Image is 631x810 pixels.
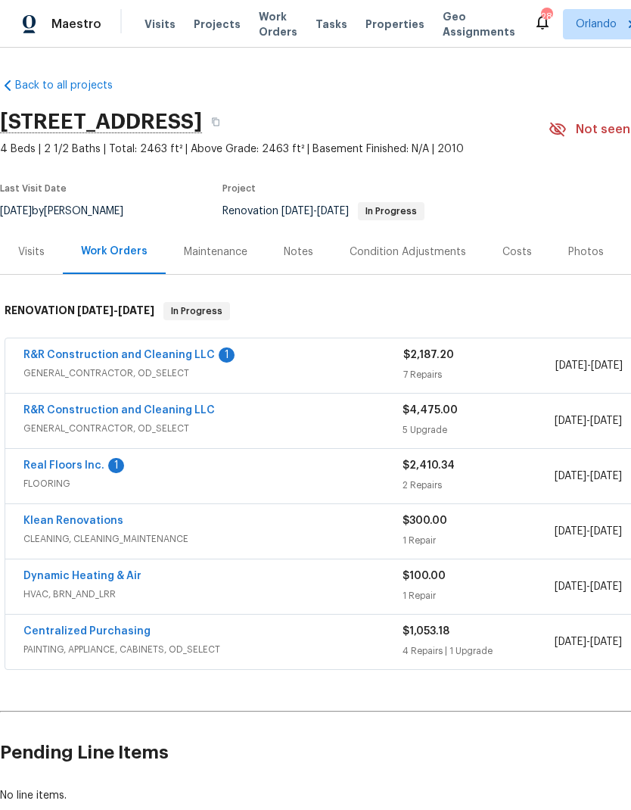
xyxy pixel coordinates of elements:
span: In Progress [165,304,228,319]
a: Centralized Purchasing [23,626,151,637]
span: [DATE] [77,305,113,316]
div: 4 Repairs | 1 Upgrade [403,643,554,659]
span: CLEANING, CLEANING_MAINTENANCE [23,531,403,547]
span: In Progress [359,207,423,216]
span: $1,053.18 [403,626,449,637]
div: Work Orders [81,244,148,259]
span: $300.00 [403,516,447,526]
span: [DATE] [281,206,313,217]
span: [DATE] [590,581,622,592]
span: $2,410.34 [403,460,455,471]
span: GENERAL_CONTRACTOR, OD_SELECT [23,366,403,381]
div: Photos [568,245,604,260]
span: Visits [145,17,176,32]
span: - [77,305,154,316]
span: Projects [194,17,241,32]
span: Maestro [51,17,101,32]
span: [DATE] [555,581,586,592]
span: Properties [365,17,424,32]
span: [DATE] [591,360,623,371]
span: [DATE] [590,637,622,647]
div: Condition Adjustments [350,245,466,260]
div: Maintenance [184,245,247,260]
div: Visits [18,245,45,260]
span: [DATE] [555,360,587,371]
div: Notes [284,245,313,260]
span: Tasks [315,19,347,30]
span: - [555,413,622,428]
span: FLOORING [23,476,403,491]
span: GENERAL_CONTRACTOR, OD_SELECT [23,421,403,436]
h6: RENOVATION [5,302,154,320]
a: R&R Construction and Cleaning LLC [23,405,215,416]
span: [DATE] [590,416,622,426]
span: - [555,634,622,650]
button: Copy Address [202,108,229,136]
div: 1 Repair [403,533,554,548]
span: PAINTING, APPLIANCE, CABINETS, OD_SELECT [23,642,403,657]
span: Renovation [222,206,424,217]
div: 1 [108,458,124,473]
div: 2 Repairs [403,478,554,493]
span: [DATE] [590,526,622,537]
span: [DATE] [555,526,586,537]
span: - [555,469,622,484]
div: 1 Repair [403,588,554,603]
span: [DATE] [118,305,154,316]
span: $2,187.20 [403,350,454,360]
span: - [555,358,623,373]
span: [DATE] [590,471,622,481]
div: 28 [541,9,552,24]
span: Project [222,184,256,193]
span: [DATE] [555,637,586,647]
span: HVAC, BRN_AND_LRR [23,587,403,602]
a: R&R Construction and Cleaning LLC [23,350,215,360]
span: Work Orders [259,9,297,39]
span: [DATE] [555,416,586,426]
a: Dynamic Heating & Air [23,571,141,581]
span: Geo Assignments [443,9,515,39]
div: 1 [219,347,235,363]
span: [DATE] [555,471,586,481]
div: Costs [502,245,532,260]
a: Real Floors Inc. [23,460,104,471]
span: - [555,579,622,594]
span: Orlando [576,17,617,32]
div: 7 Repairs [403,367,555,382]
span: $4,475.00 [403,405,458,416]
span: - [281,206,349,217]
span: $100.00 [403,571,446,581]
div: 5 Upgrade [403,422,554,438]
span: - [555,524,622,539]
span: [DATE] [317,206,349,217]
a: Klean Renovations [23,516,123,526]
